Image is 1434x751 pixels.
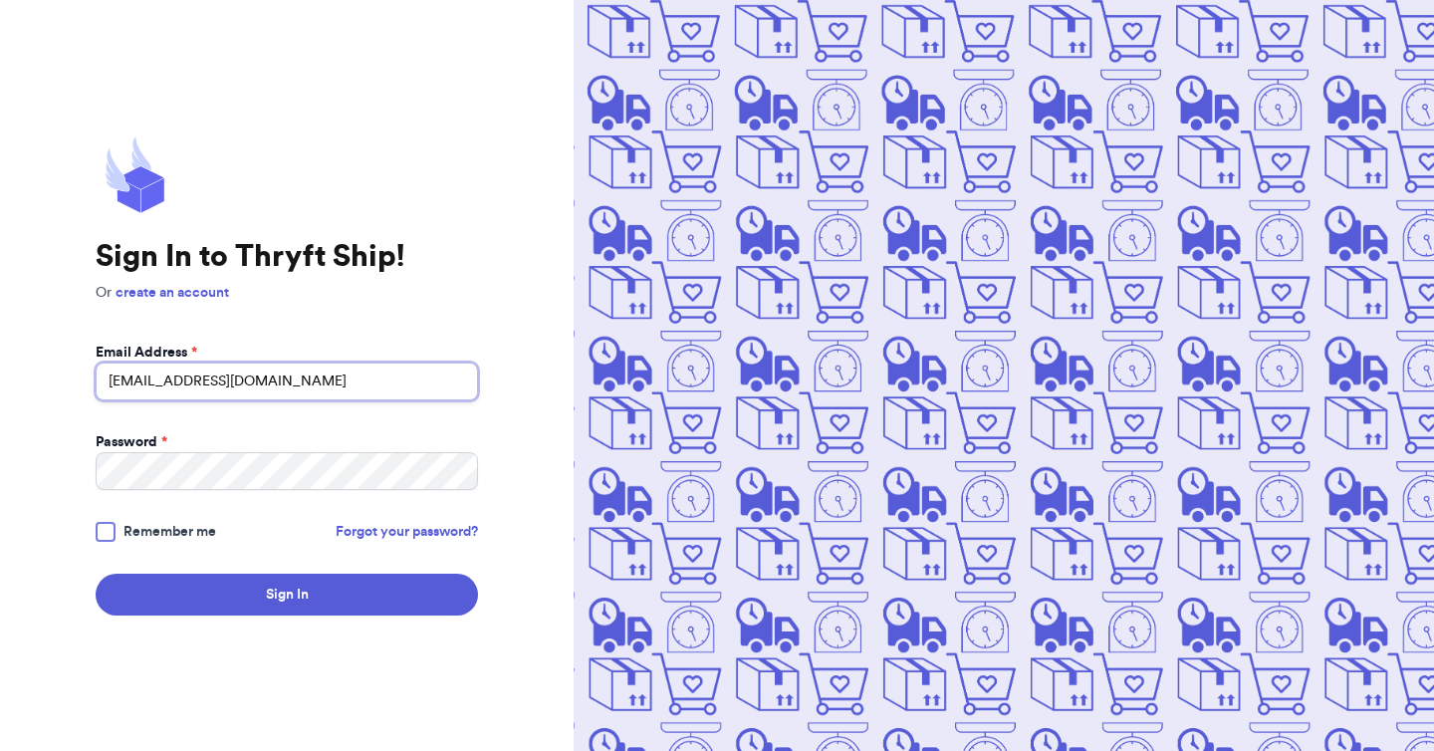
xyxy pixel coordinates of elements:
[96,283,478,303] p: Or
[336,522,478,542] a: Forgot your password?
[123,522,216,542] span: Remember me
[96,343,197,363] label: Email Address
[96,432,167,452] label: Password
[96,574,478,616] button: Sign In
[116,286,229,300] a: create an account
[96,239,478,275] h1: Sign In to Thryft Ship!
